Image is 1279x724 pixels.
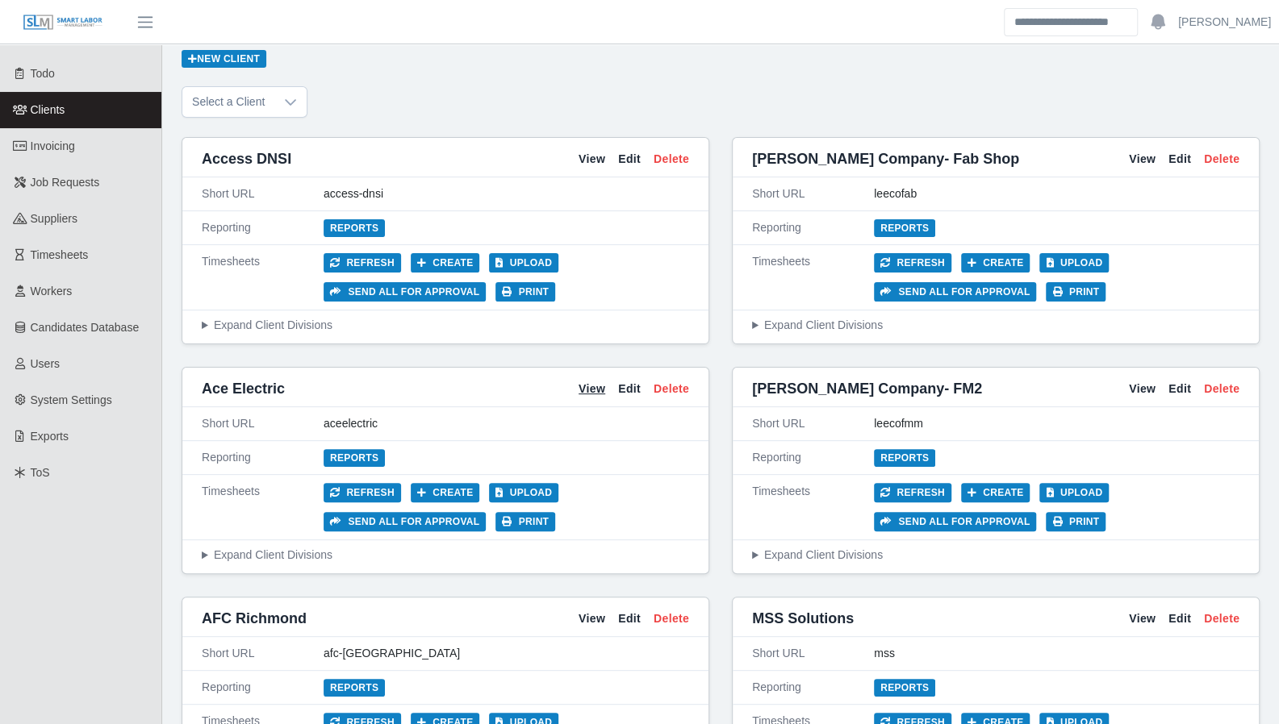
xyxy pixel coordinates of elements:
[874,645,1239,662] div: mss
[324,219,385,237] a: Reports
[752,679,874,696] div: Reporting
[618,610,641,627] a: Edit
[202,219,324,236] div: Reporting
[31,466,50,479] span: ToS
[654,151,689,168] a: Delete
[202,148,291,170] span: Access DNSI
[324,253,401,273] button: Refresh
[752,415,874,432] div: Short URL
[324,449,385,467] a: Reports
[324,512,486,531] button: Send all for approval
[489,483,558,502] button: Upload
[752,547,1239,564] summary: Expand Client Divisions
[182,87,274,117] span: Select a Client
[1168,151,1191,168] a: Edit
[202,377,285,400] span: Ace Electric
[202,317,689,334] summary: Expand Client Divisions
[324,185,689,202] div: access-dnsi
[495,282,555,302] button: Print
[31,285,73,298] span: Workers
[752,449,874,466] div: Reporting
[752,483,874,531] div: Timesheets
[874,282,1036,302] button: Send all for approval
[202,547,689,564] summary: Expand Client Divisions
[961,253,1030,273] button: Create
[752,253,874,302] div: Timesheets
[752,607,854,630] span: MSS Solutions
[1168,381,1191,397] a: Edit
[202,185,324,202] div: Short URL
[23,14,103,31] img: SLM Logo
[1204,610,1239,627] a: Delete
[752,219,874,236] div: Reporting
[31,430,69,443] span: Exports
[752,148,1019,170] span: [PERSON_NAME] Company- Fab Shop
[495,512,555,531] button: Print
[31,248,89,261] span: Timesheets
[579,610,605,627] a: View
[874,415,1239,432] div: leecofmm
[31,212,77,225] span: Suppliers
[1046,282,1106,302] button: Print
[1129,610,1156,627] a: View
[1039,483,1109,502] button: Upload
[202,483,324,531] div: Timesheets
[31,67,55,80] span: Todo
[1178,14,1271,31] a: [PERSON_NAME]
[202,415,324,432] div: Short URL
[1129,381,1156,397] a: View
[31,357,61,370] span: Users
[324,483,401,502] button: Refresh
[202,645,324,662] div: Short URL
[489,253,558,273] button: Upload
[752,377,982,400] span: [PERSON_NAME] Company- FM2
[874,512,1036,531] button: Send all for approval
[618,381,641,397] a: Edit
[202,253,324,302] div: Timesheets
[31,139,75,152] span: Invoicing
[1129,151,1156,168] a: View
[1168,610,1191,627] a: Edit
[654,610,689,627] a: Delete
[752,185,874,202] div: Short URL
[874,219,935,237] a: Reports
[874,253,951,273] button: Refresh
[31,176,100,189] span: Job Requests
[31,393,112,406] span: System Settings
[324,415,689,432] div: aceelectric
[874,483,951,502] button: Refresh
[1039,253,1109,273] button: Upload
[182,50,266,68] a: New Client
[874,185,1239,202] div: leecofab
[1004,8,1138,36] input: Search
[324,282,486,302] button: Send all for approval
[324,679,385,697] a: Reports
[202,679,324,696] div: Reporting
[1204,151,1239,168] a: Delete
[752,317,1239,334] summary: Expand Client Divisions
[31,103,65,116] span: Clients
[961,483,1030,502] button: Create
[874,449,935,467] a: Reports
[202,449,324,466] div: Reporting
[324,645,689,662] div: afc-[GEOGRAPHIC_DATA]
[411,253,480,273] button: Create
[202,607,307,630] span: AFC Richmond
[1204,381,1239,397] a: Delete
[618,151,641,168] a: Edit
[874,679,935,697] a: Reports
[1046,512,1106,531] button: Print
[654,381,689,397] a: Delete
[579,151,605,168] a: View
[752,645,874,662] div: Short URL
[411,483,480,502] button: Create
[579,381,605,397] a: View
[31,321,140,334] span: Candidates Database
